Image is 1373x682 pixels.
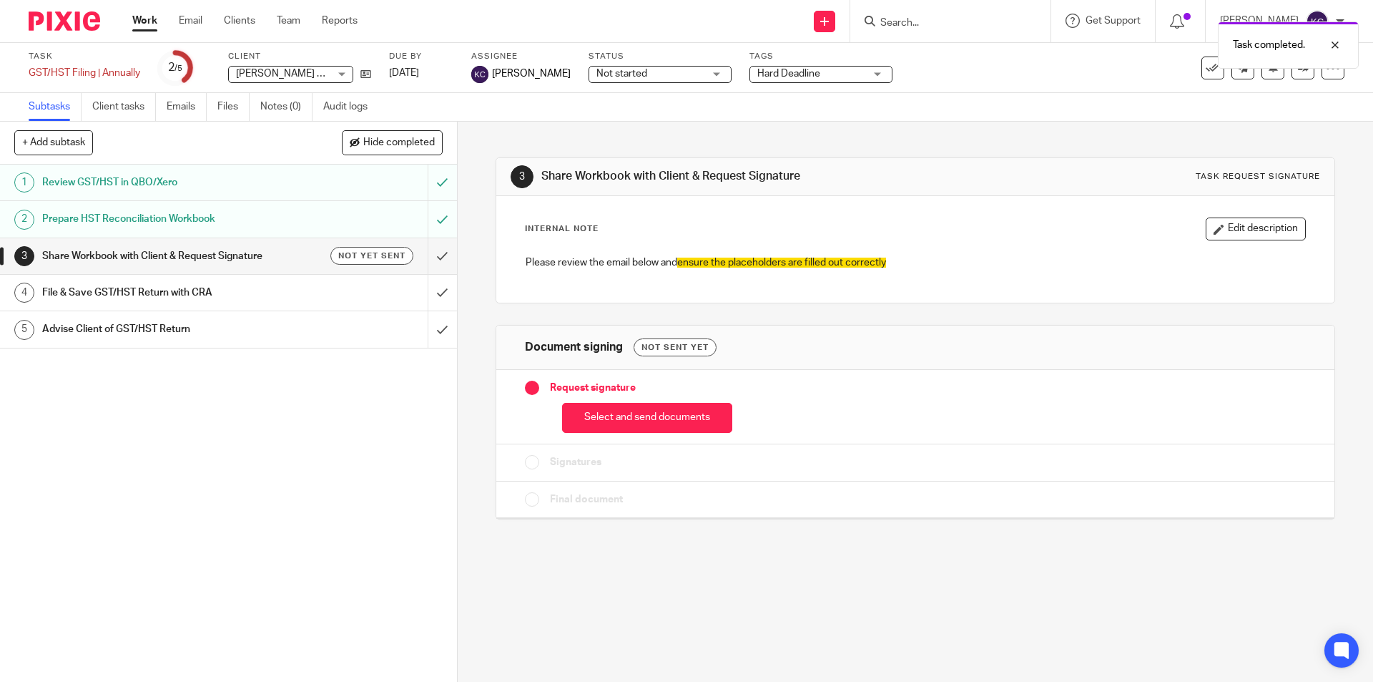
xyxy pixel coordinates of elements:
a: Work [132,14,157,28]
span: Hide completed [363,137,435,149]
span: Not yet sent [338,250,405,262]
button: Edit description [1206,218,1306,240]
div: 3 [511,165,533,188]
a: Emails [167,93,207,121]
a: Reports [322,14,358,28]
span: [PERSON_NAME] Law Professional Corporation ([PERSON_NAME]) [236,69,535,79]
span: Final document [550,492,623,507]
span: Signatures [550,455,601,469]
h1: Review GST/HST in QBO/Xero [42,172,290,193]
div: 1 [14,172,34,193]
a: Client tasks [92,93,156,121]
p: Task completed. [1233,38,1305,52]
span: [PERSON_NAME] [492,67,571,81]
div: 3 [14,246,34,266]
span: Hard Deadline [757,69,820,79]
h1: Prepare HST Reconciliation Workbook [42,208,290,230]
img: Pixie [29,11,100,31]
h1: Share Workbook with Client & Request Signature [541,169,946,184]
a: Email [179,14,202,28]
a: Notes (0) [260,93,313,121]
img: svg%3E [1306,10,1329,33]
label: Due by [389,51,453,62]
p: Please review the email below and [526,255,1304,270]
label: Status [589,51,732,62]
img: svg%3E [471,66,488,83]
button: + Add subtask [14,130,93,155]
h1: Document signing [525,340,623,355]
span: Not started [596,69,647,79]
p: Internal Note [525,223,599,235]
div: 2 [168,59,182,76]
h1: Advise Client of GST/HST Return [42,318,290,340]
label: Assignee [471,51,571,62]
div: 2 [14,210,34,230]
h1: Share Workbook with Client & Request Signature [42,245,290,267]
span: ensure the placeholders are filled out correctly [677,258,886,268]
div: 5 [14,320,34,340]
div: GST/HST Filing | Annually [29,66,140,80]
h1: File & Save GST/HST Return with CRA [42,282,290,303]
button: Hide completed [342,130,443,155]
button: Select and send documents [562,403,732,434]
a: Subtasks [29,93,82,121]
span: Request signature [550,381,636,395]
label: Task [29,51,140,62]
div: Task request signature [1196,171,1320,182]
span: [DATE] [389,68,419,78]
small: /5 [174,64,182,72]
label: Client [228,51,371,62]
div: Not sent yet [634,338,717,356]
a: Files [217,93,250,121]
a: Audit logs [323,93,378,121]
a: Clients [224,14,255,28]
a: Team [277,14,300,28]
div: 4 [14,283,34,303]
